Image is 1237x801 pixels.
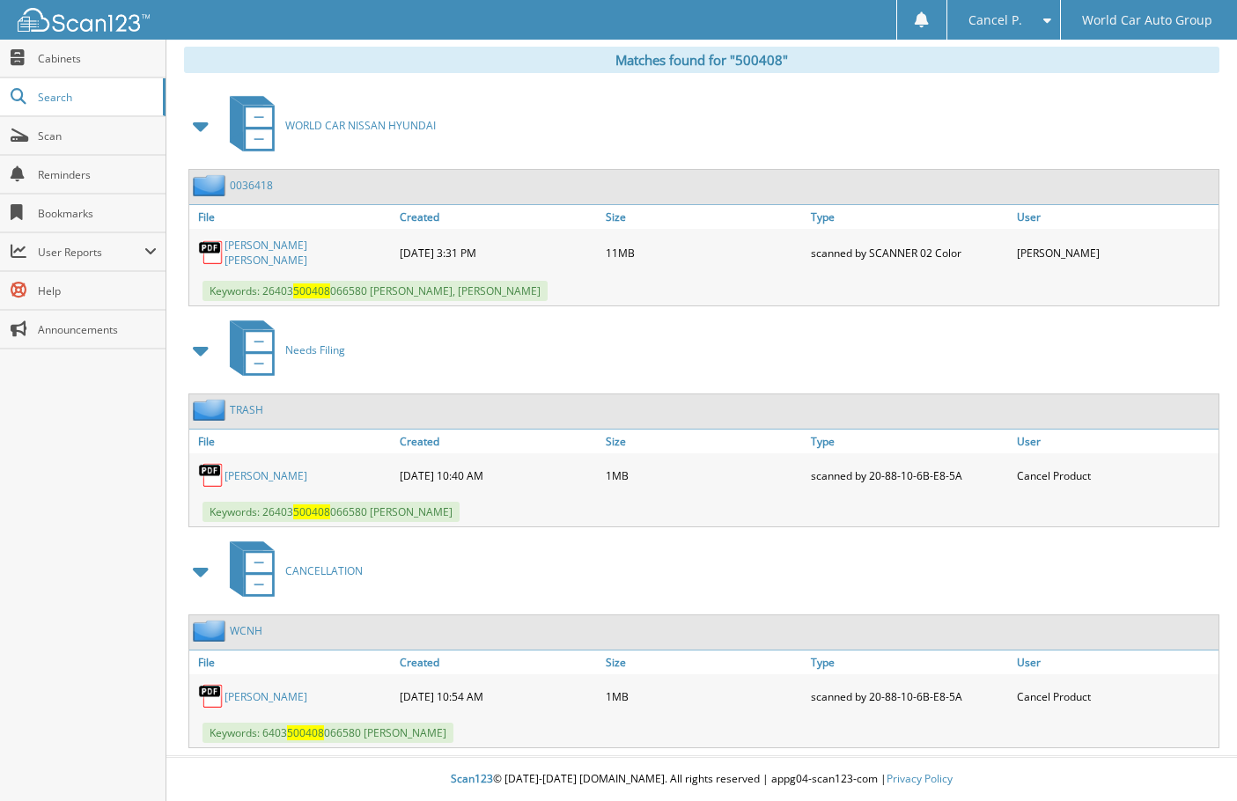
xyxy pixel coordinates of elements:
[189,205,395,229] a: File
[806,233,1012,272] div: scanned by SCANNER 02 Color
[166,758,1237,801] div: © [DATE]-[DATE] [DOMAIN_NAME]. All rights reserved | appg04-scan123-com |
[1012,430,1219,453] a: User
[38,245,144,260] span: User Reports
[395,679,601,714] div: [DATE] 10:54 AM
[1012,233,1219,272] div: [PERSON_NAME]
[198,462,225,489] img: PDF.png
[202,281,548,301] span: Keywords: 26403 066580 [PERSON_NAME], [PERSON_NAME]
[219,315,345,385] a: Needs Filing
[601,679,807,714] div: 1MB
[198,239,225,266] img: PDF.png
[1012,205,1219,229] a: User
[193,174,230,196] img: folder2.png
[202,723,453,743] span: Keywords: 6403 066580 [PERSON_NAME]
[1012,458,1219,493] div: Cancel Product
[395,650,601,674] a: Created
[806,205,1012,229] a: Type
[225,468,307,483] a: [PERSON_NAME]
[38,90,154,105] span: Search
[293,504,330,519] span: 500408
[806,430,1012,453] a: Type
[601,430,807,453] a: Size
[230,178,273,193] a: 0036418
[601,650,807,674] a: Size
[601,205,807,229] a: Size
[887,771,953,786] a: Privacy Policy
[38,322,157,337] span: Announcements
[225,689,307,704] a: [PERSON_NAME]
[38,167,157,182] span: Reminders
[189,430,395,453] a: File
[38,51,157,66] span: Cabinets
[287,725,324,740] span: 500408
[806,650,1012,674] a: Type
[968,15,1022,26] span: Cancel P.
[806,679,1012,714] div: scanned by 20-88-10-6B-E8-5A
[189,650,395,674] a: File
[184,47,1219,73] div: Matches found for "500408"
[193,620,230,642] img: folder2.png
[18,8,150,32] img: scan123-logo-white.svg
[451,771,493,786] span: Scan123
[202,502,460,522] span: Keywords: 26403 066580 [PERSON_NAME]
[225,238,391,268] a: [PERSON_NAME] [PERSON_NAME]
[198,683,225,709] img: PDF.png
[395,458,601,493] div: [DATE] 10:40 AM
[601,233,807,272] div: 11MB
[1012,650,1219,674] a: User
[293,283,330,298] span: 500408
[395,233,601,272] div: [DATE] 3:31 PM
[1082,15,1212,26] span: World Car Auto Group
[38,129,157,143] span: Scan
[230,623,262,638] a: WCNH
[38,206,157,221] span: Bookmarks
[395,205,601,229] a: Created
[219,536,363,606] a: CANCELLATION
[38,283,157,298] span: Help
[193,399,230,421] img: folder2.png
[806,458,1012,493] div: scanned by 20-88-10-6B-E8-5A
[1012,679,1219,714] div: Cancel Product
[285,563,363,578] span: CANCELLATION
[285,118,436,133] span: WORLD CAR NISSAN HYUNDAI
[601,458,807,493] div: 1MB
[395,430,601,453] a: Created
[219,91,436,160] a: WORLD CAR NISSAN HYUNDAI
[285,342,345,357] span: Needs Filing
[230,402,263,417] a: TRASH
[1149,716,1237,801] iframe: Chat Widget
